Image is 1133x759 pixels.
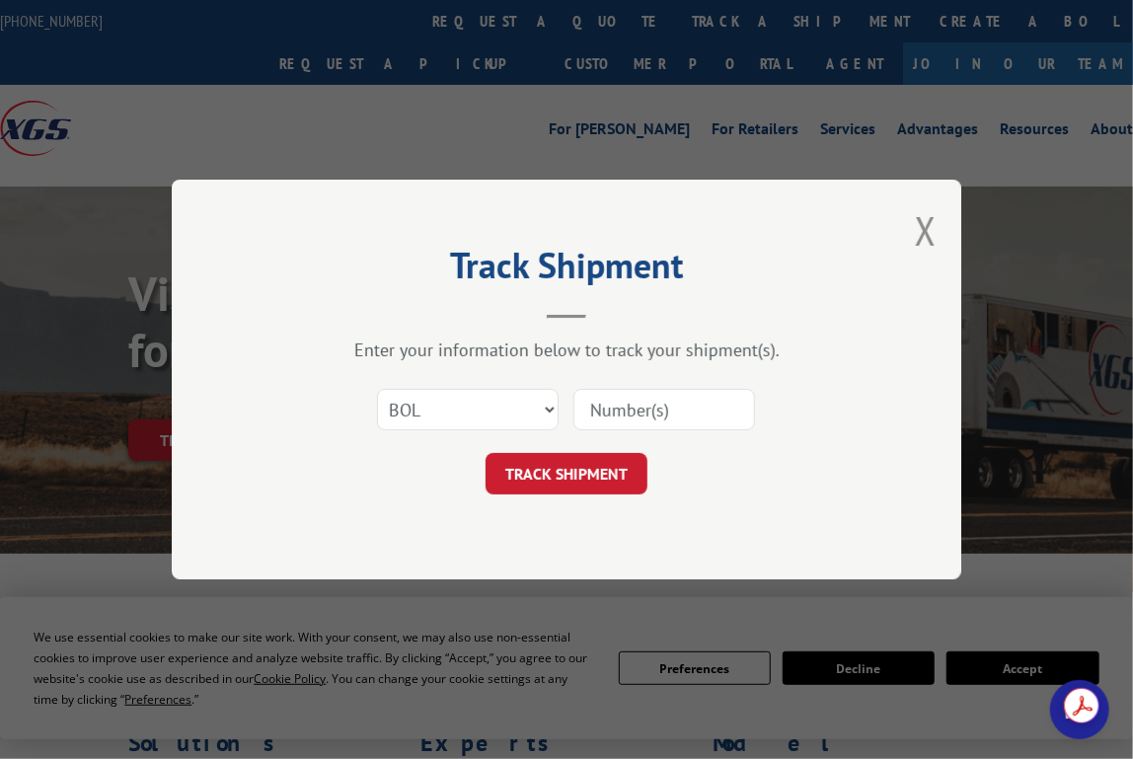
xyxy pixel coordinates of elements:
button: TRACK SHIPMENT [486,453,647,494]
h2: Track Shipment [270,252,863,289]
button: Close modal [915,204,937,257]
div: Open chat [1050,680,1109,739]
input: Number(s) [573,389,755,430]
div: Enter your information below to track your shipment(s). [270,339,863,361]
